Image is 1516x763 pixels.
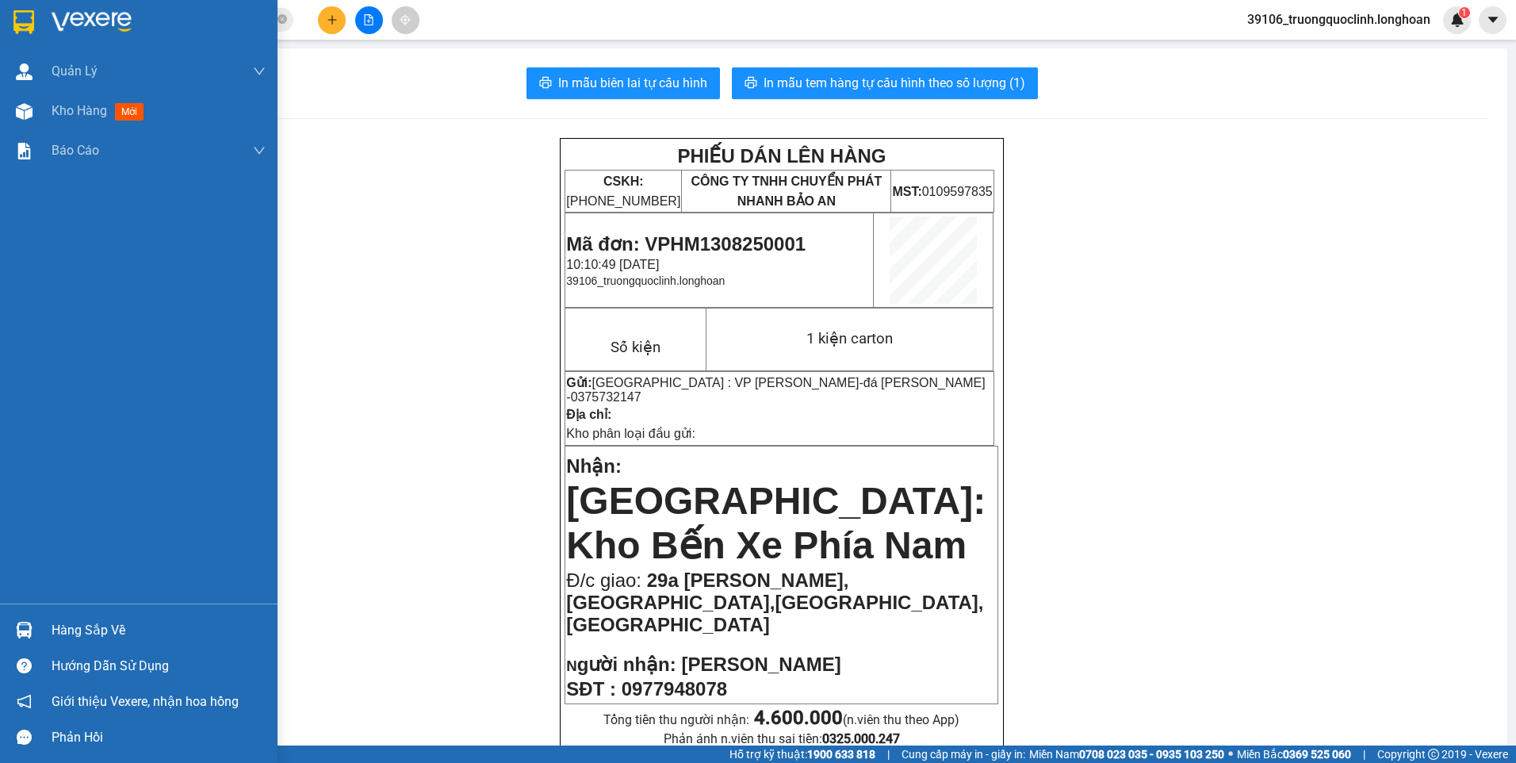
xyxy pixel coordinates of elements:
span: 1 [1461,7,1467,18]
img: icon-new-feature [1450,13,1464,27]
img: warehouse-icon [16,622,33,638]
div: Phản hồi [52,726,266,750]
button: file-add [355,6,383,34]
span: [PHONE_NUMBER] [566,174,680,208]
span: 10:10:49 [DATE] [566,258,659,271]
button: plus [318,6,346,34]
span: 0375732147 [571,390,641,404]
span: close-circle [278,14,287,24]
img: logo-vxr [13,10,34,34]
strong: Địa chỉ: [566,408,611,421]
span: (n.viên thu theo App) [754,712,959,727]
sup: 1 [1459,7,1470,18]
strong: MST: [892,185,921,198]
span: Giới thiệu Vexere, nhận hoa hồng [52,692,239,711]
span: 39106_truongquoclinh.longhoan [566,274,725,287]
span: CÔNG TY TNHH CHUYỂN PHÁT NHANH BẢO AN [691,174,882,208]
span: gười nhận: [577,654,676,675]
span: message [17,730,32,745]
span: question-circle [17,658,32,673]
span: ⚪️ [1228,751,1233,757]
span: down [253,144,266,157]
span: Đ/c giao: [566,569,646,591]
span: mới [115,103,144,121]
span: 1 kiện carton [806,330,893,347]
span: printer [539,76,552,91]
span: In mẫu biên lai tự cấu hình [558,73,707,93]
img: warehouse-icon [16,103,33,120]
span: copyright [1428,749,1439,760]
strong: 0369 525 060 [1283,748,1351,761]
span: Quản Lý [52,61,98,81]
button: printerIn mẫu biên lai tự cấu hình [526,67,720,99]
span: [GEOGRAPHIC_DATA] : VP [PERSON_NAME] [592,376,859,389]
strong: CSKH: [603,174,644,188]
strong: N [566,658,676,674]
span: close-circle [278,13,287,28]
strong: 1900 633 818 [807,748,875,761]
div: Hàng sắp về [52,619,266,642]
span: caret-down [1486,13,1500,27]
strong: 0325.000.247 [822,731,900,746]
span: down [253,65,266,78]
span: notification [17,694,32,709]
span: Báo cáo [52,140,99,160]
strong: PHIẾU DÁN LÊN HÀNG [677,145,886,167]
span: | [887,746,890,763]
span: Hỗ trợ kỹ thuật: [729,746,875,763]
span: - [566,376,985,404]
span: | [1363,746,1365,763]
span: plus [327,14,338,25]
button: printerIn mẫu tem hàng tự cấu hình theo số lượng (1) [732,67,1038,99]
button: caret-down [1479,6,1506,34]
span: đá [PERSON_NAME] - [566,376,985,404]
span: 29a [PERSON_NAME],[GEOGRAPHIC_DATA],[GEOGRAPHIC_DATA],[GEOGRAPHIC_DATA] [566,569,983,635]
span: Miền Bắc [1237,746,1351,763]
span: In mẫu tem hàng tự cấu hình theo số lượng (1) [764,73,1025,93]
span: [PERSON_NAME] [681,654,840,675]
img: solution-icon [16,143,33,159]
img: warehouse-icon [16,63,33,80]
span: Số kiện [611,339,660,356]
span: Tổng tiền thu người nhận: [603,712,959,727]
span: aim [400,14,411,25]
span: Cung cấp máy in - giấy in: [902,746,1025,763]
span: Miền Nam [1029,746,1224,763]
span: 0109597835 [892,185,992,198]
span: Nhận: [566,455,622,477]
span: 39106_truongquoclinh.longhoan [1235,10,1443,29]
strong: 0708 023 035 - 0935 103 250 [1079,748,1224,761]
div: Hướng dẫn sử dụng [52,654,266,678]
strong: SĐT : [566,678,616,700]
span: Mã đơn: VPHM1308250001 [566,233,806,255]
strong: 4.600.000 [754,707,843,729]
span: [GEOGRAPHIC_DATA]: Kho Bến Xe Phía Nam [566,480,986,566]
strong: Gửi: [566,376,591,389]
span: Kho phân loại đầu gửi: [566,427,695,440]
span: Phản ánh n.viên thu sai tiền: [664,731,900,746]
span: printer [745,76,757,91]
span: Kho hàng [52,103,107,118]
span: file-add [363,14,374,25]
span: 0977948078 [622,678,727,700]
button: aim [392,6,419,34]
